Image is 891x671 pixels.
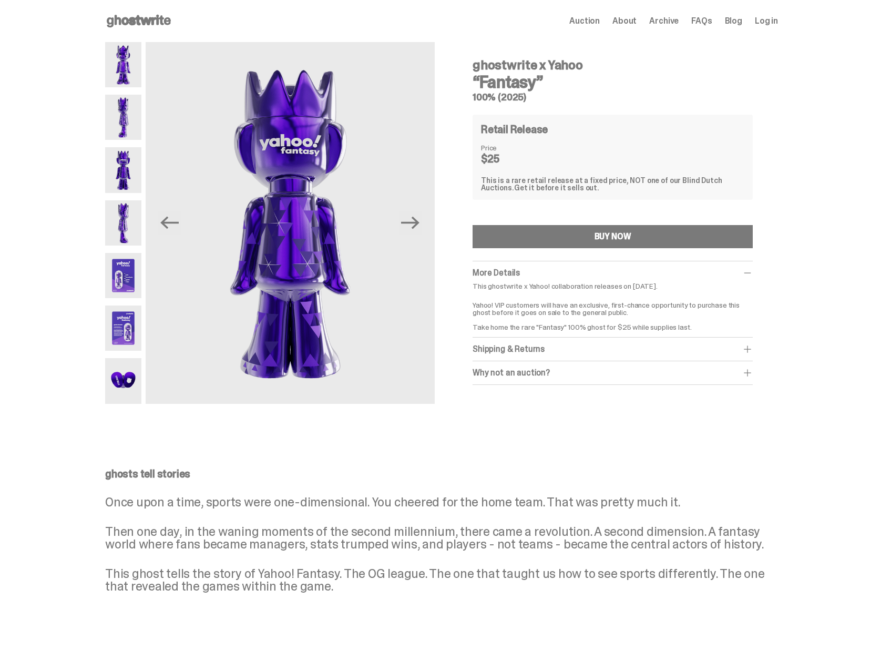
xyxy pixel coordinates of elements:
span: Get it before it sells out. [514,183,599,192]
div: BUY NOW [595,232,631,241]
div: This is a rare retail release at a fixed price, NOT one of our Blind Dutch Auctions. [481,177,744,191]
a: Blog [725,17,742,25]
a: Log in [755,17,778,25]
h4: ghostwrite x Yahoo [473,59,753,72]
p: This ghost tells the story of Yahoo! Fantasy. The OG league. The one that taught us how to see sp... [105,567,778,593]
img: Yahoo-HG---2.png [105,95,141,140]
img: Yahoo-HG---7.png [105,358,141,403]
div: Why not an auction? [473,368,753,378]
p: This ghostwrite x Yahoo! collaboration releases on [DATE]. [473,282,753,290]
button: Next [399,211,422,235]
p: Then one day, in the waning moments of the second millennium, there came a revolution. A second d... [105,525,778,551]
a: Auction [569,17,600,25]
img: Yahoo-HG---5.png [105,253,141,298]
img: Yahoo-HG---3.png [105,147,141,192]
span: More Details [473,267,520,278]
h5: 100% (2025) [473,93,753,102]
p: ghosts tell stories [105,469,778,479]
button: Previous [158,211,181,235]
p: Yahoo! VIP customers will have an exclusive, first-chance opportunity to purchase this ghost befo... [473,294,753,331]
h4: Retail Release [481,124,548,135]
img: Yahoo-HG---4.png [105,200,141,246]
a: About [612,17,637,25]
dt: Price [481,144,534,151]
h3: “Fantasy” [473,74,753,90]
img: Yahoo-HG---3.png [146,42,435,404]
img: Yahoo-HG---6.png [105,306,141,351]
p: Once upon a time, sports were one-dimensional. You cheered for the home team. That was pretty muc... [105,496,778,509]
dd: $25 [481,154,534,164]
button: BUY NOW [473,225,753,248]
a: Archive [649,17,679,25]
div: Shipping & Returns [473,344,753,354]
img: Yahoo-HG---1.png [105,42,141,87]
a: FAQs [691,17,712,25]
